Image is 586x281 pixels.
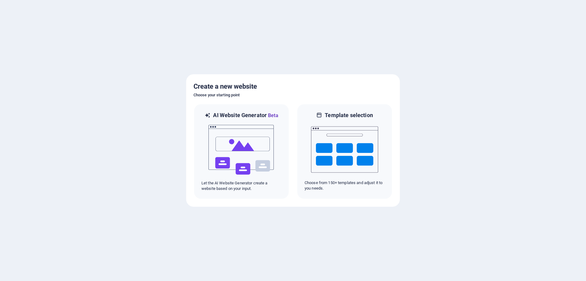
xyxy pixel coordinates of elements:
[213,112,278,119] h6: AI Website Generator
[297,104,392,199] div: Template selectionChoose from 150+ templates and adjust it to you needs.
[194,104,289,199] div: AI Website GeneratorBetaaiLet the AI Website Generator create a website based on your input.
[208,119,275,180] img: ai
[194,82,392,91] h5: Create a new website
[325,112,373,119] h6: Template selection
[305,180,385,191] p: Choose from 150+ templates and adjust it to you needs.
[267,113,278,118] span: Beta
[201,180,281,191] p: Let the AI Website Generator create a website based on your input.
[194,91,392,99] h6: Choose your starting point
